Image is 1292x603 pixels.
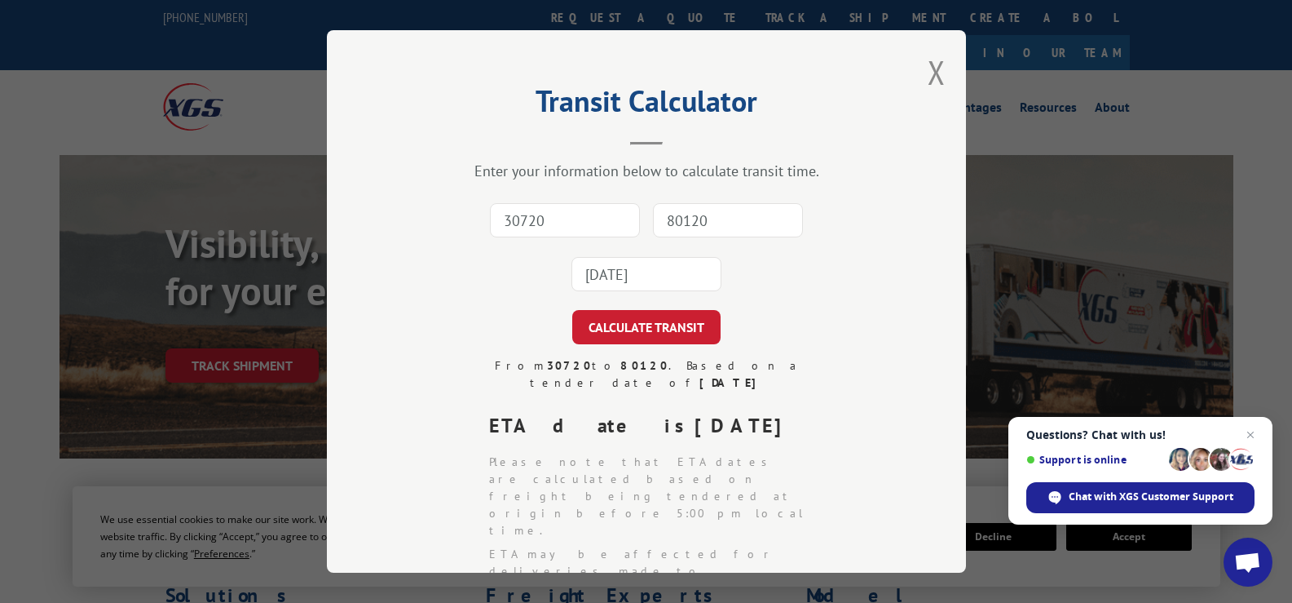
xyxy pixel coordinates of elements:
[476,357,817,392] div: From to . Based on a tender date of
[408,90,884,121] h2: Transit Calculator
[1026,454,1163,466] span: Support is online
[1069,490,1233,504] span: Chat with XGS Customer Support
[695,413,796,438] strong: [DATE]
[1224,538,1272,587] div: Open chat
[571,257,721,291] input: Tender Date
[928,51,946,94] button: Close modal
[699,375,763,390] strong: [DATE]
[489,411,817,441] div: ETA date is
[653,203,803,237] input: Dest. Zip
[408,162,884,180] div: Enter your information below to calculate transit time.
[1241,425,1260,445] span: Close chat
[489,454,817,539] li: Please note that ETA dates are calculated based on freight being tendered at origin before 5:00 p...
[620,358,668,373] strong: 80120
[572,310,721,344] button: CALCULATE TRANSIT
[1026,428,1255,441] span: Questions? Chat with us!
[1026,482,1255,513] div: Chat with XGS Customer Support
[546,358,591,373] strong: 30720
[490,203,640,237] input: Origin Zip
